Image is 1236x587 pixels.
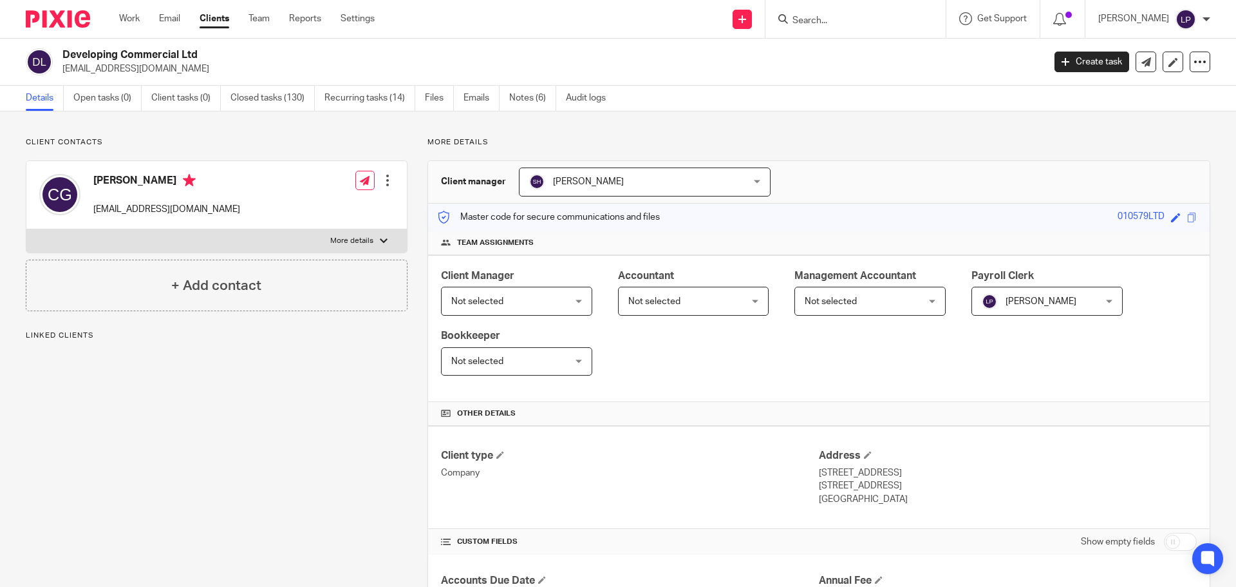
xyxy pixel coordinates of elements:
a: Notes (6) [509,86,556,111]
a: Details [26,86,64,111]
p: [PERSON_NAME] [1098,12,1169,25]
a: Emails [464,86,500,111]
a: Settings [341,12,375,25]
a: Audit logs [566,86,615,111]
p: Linked clients [26,331,407,341]
p: [GEOGRAPHIC_DATA] [819,493,1197,506]
span: [PERSON_NAME] [553,177,624,186]
img: svg%3E [529,174,545,189]
h2: Developing Commercial Ltd [62,48,841,62]
a: Team [248,12,270,25]
a: Files [425,86,454,111]
input: Search [791,15,907,27]
p: [EMAIL_ADDRESS][DOMAIN_NAME] [93,203,240,216]
h4: Client type [441,449,819,463]
img: Pixie [26,10,90,28]
h4: [PERSON_NAME] [93,174,240,190]
h4: + Add contact [171,276,261,296]
img: svg%3E [982,294,997,309]
i: Primary [183,174,196,187]
label: Show empty fields [1081,535,1155,548]
a: Create task [1054,52,1129,72]
a: Reports [289,12,321,25]
span: Team assignments [457,238,534,248]
h3: Client manager [441,175,506,188]
span: Management Accountant [794,271,916,281]
a: Client tasks (0) [151,86,221,111]
span: [PERSON_NAME] [1006,297,1076,306]
h4: CUSTOM FIELDS [441,537,819,547]
p: [STREET_ADDRESS] [819,467,1197,479]
p: Master code for secure communications and files [438,211,660,224]
h4: Address [819,449,1197,463]
img: svg%3E [39,174,80,215]
span: Not selected [805,297,857,306]
a: Open tasks (0) [73,86,142,111]
a: Email [159,12,180,25]
a: Recurring tasks (14) [324,86,415,111]
p: [EMAIL_ADDRESS][DOMAIN_NAME] [62,63,1035,75]
p: Client contacts [26,137,407,148]
p: More details [330,236,373,246]
span: Get Support [977,14,1027,23]
span: Other details [457,409,516,419]
span: Accountant [618,271,674,281]
img: svg%3E [1175,9,1196,30]
a: Clients [200,12,229,25]
span: Bookkeeper [441,331,500,341]
img: svg%3E [26,48,53,75]
a: Work [119,12,140,25]
a: Closed tasks (130) [230,86,315,111]
span: Not selected [451,357,503,366]
span: Not selected [451,297,503,306]
span: Payroll Clerk [971,271,1034,281]
p: [STREET_ADDRESS] [819,479,1197,492]
span: Not selected [628,297,680,306]
p: Company [441,467,819,479]
p: More details [427,137,1210,148]
div: 010579LTD [1118,210,1165,225]
span: Client Manager [441,271,514,281]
